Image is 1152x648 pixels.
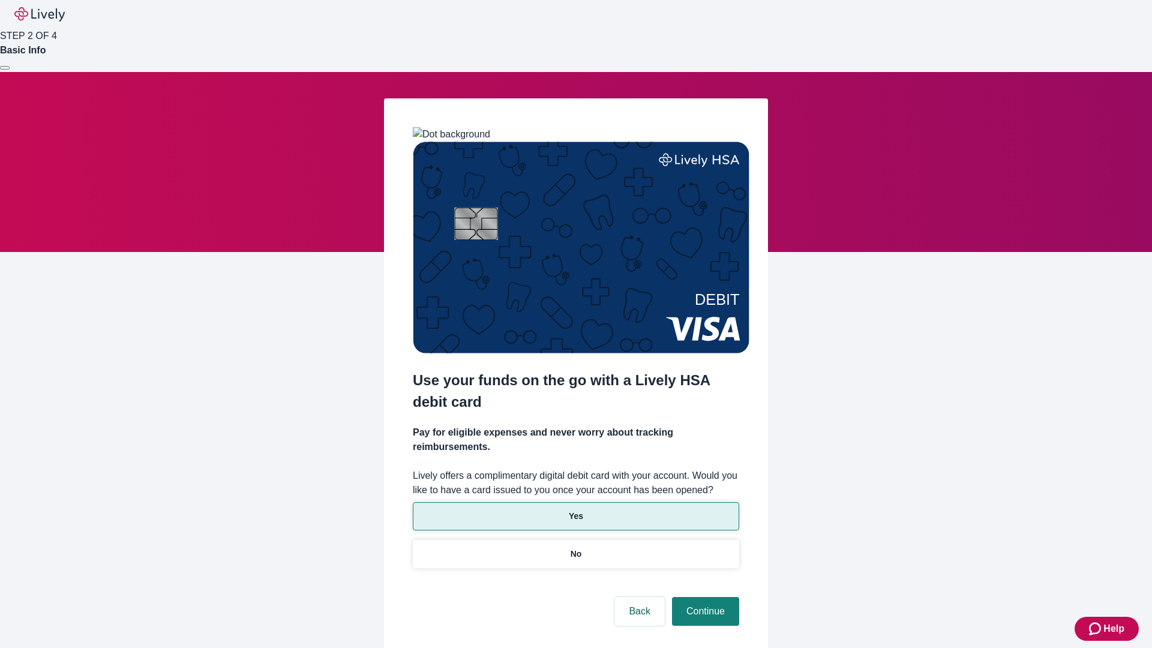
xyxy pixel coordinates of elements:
[413,370,739,413] h2: Use your funds on the go with a Lively HSA debit card
[614,597,665,626] button: Back
[413,127,490,142] img: Dot background
[1089,622,1103,636] svg: Zendesk support icon
[413,540,739,568] button: No
[14,7,65,22] img: Lively
[413,425,739,454] h4: Pay for eligible expenses and never worry about tracking reimbursements.
[569,510,583,523] p: Yes
[1075,617,1139,641] button: Zendesk support iconHelp
[413,142,749,353] img: Debit card
[672,597,739,626] button: Continue
[413,469,739,497] label: Lively offers a complimentary digital debit card with your account. Would you like to have a card...
[1103,622,1124,636] span: Help
[571,548,582,560] p: No
[413,502,739,530] button: Yes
